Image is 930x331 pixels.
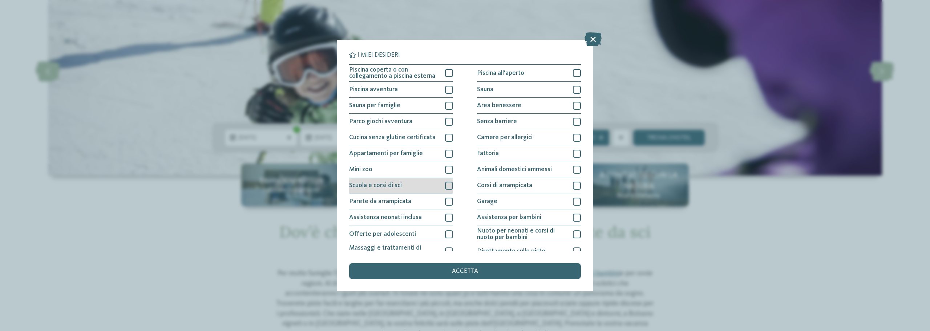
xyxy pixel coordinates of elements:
span: Offerte per adolescenti [349,231,416,238]
span: Fattoria [477,150,499,157]
span: Mini zoo [349,166,372,173]
span: Sauna per famiglie [349,102,400,109]
span: Assistenza per bambini [477,214,541,221]
span: Parco giochi avventura [349,118,412,125]
span: Cucina senza glutine certificata [349,134,436,141]
span: Scuola e corsi di sci [349,182,402,189]
span: Parete da arrampicata [349,198,411,205]
span: Senza barriere [477,118,517,125]
span: Corsi di arrampicata [477,182,532,189]
span: Area benessere [477,102,521,109]
span: Piscina avventura [349,86,398,93]
span: Nuoto per neonati e corsi di nuoto per bambini [477,228,567,241]
span: Animali domestici ammessi [477,166,552,173]
span: Piscina all'aperto [477,70,524,77]
span: Assistenza neonati inclusa [349,214,422,221]
span: Camere per allergici [477,134,533,141]
span: Massaggi e trattamenti di bellezza [349,245,439,258]
span: Direttamente sulle piste [477,248,545,255]
span: Sauna [477,86,493,93]
span: I miei desideri [357,52,400,58]
span: Appartamenti per famiglie [349,150,423,157]
span: Garage [477,198,497,205]
span: Piscina coperta o con collegamento a piscina esterna [349,67,439,80]
span: accetta [452,268,478,275]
